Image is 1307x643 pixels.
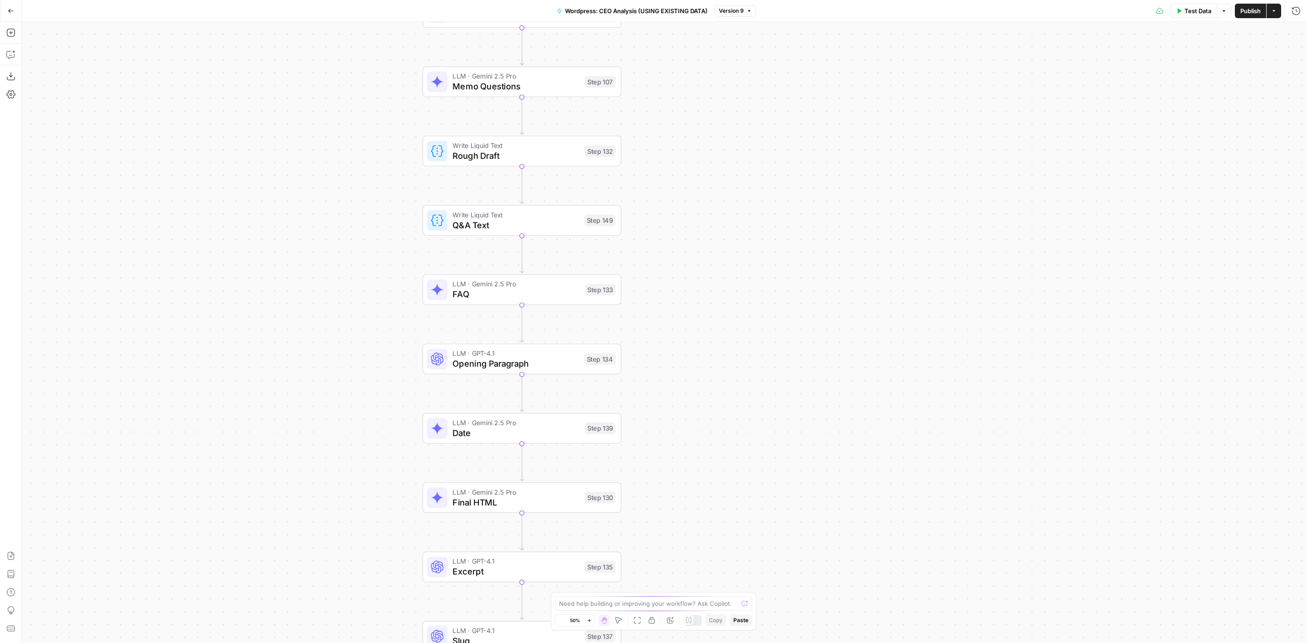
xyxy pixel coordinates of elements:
[730,614,752,626] button: Paste
[452,417,580,428] span: LLM · Gemini 2.5 Pro
[520,97,524,134] g: Edge from step_107 to step_132
[423,482,621,513] div: LLM · Gemini 2.5 ProFinal HTMLStep 130
[452,556,580,566] span: LLM · GPT-4.1
[584,353,615,364] div: Step 134
[423,413,621,444] div: LLM · Gemini 2.5 ProDateStep 139
[1240,6,1261,15] span: Publish
[452,288,580,300] span: FAQ
[709,616,722,624] span: Copy
[423,274,621,305] div: LLM · Gemini 2.5 ProFAQStep 133
[551,4,713,18] button: Wordpress: CEO Analysis (USING EXISTING DATA)
[423,136,621,167] div: Write Liquid TextRough DraftStep 132
[452,218,579,231] span: Q&A Text
[733,616,748,624] span: Paste
[452,357,579,370] span: Opening Paragraph
[452,487,580,497] span: LLM · Gemini 2.5 Pro
[715,5,756,17] button: Version 9
[452,80,580,93] span: Memo Questions
[585,145,616,157] div: Step 132
[585,284,616,295] div: Step 133
[585,630,616,642] div: Step 137
[452,210,579,220] span: Write Liquid Text
[452,427,580,439] span: Date
[570,617,580,624] span: 50%
[520,513,524,550] g: Edge from step_130 to step_135
[452,279,580,289] span: LLM · Gemini 2.5 Pro
[452,496,580,508] span: Final HTML
[452,140,580,151] span: Write Liquid Text
[452,71,580,81] span: LLM · Gemini 2.5 Pro
[585,76,616,87] div: Step 107
[452,625,580,636] span: LLM · GPT-4.1
[520,166,524,204] g: Edge from step_132 to step_149
[423,344,621,374] div: LLM · GPT-4.1Opening ParagraphStep 134
[584,215,615,226] div: Step 149
[452,565,580,578] span: Excerpt
[1235,4,1266,18] button: Publish
[585,492,616,503] div: Step 130
[1184,6,1211,15] span: Test Data
[520,582,524,620] g: Edge from step_135 to step_137
[423,551,621,582] div: LLM · GPT-4.1ExcerptStep 135
[423,205,621,236] div: Write Liquid TextQ&A TextStep 149
[1170,4,1217,18] button: Test Data
[452,10,580,23] span: Exec Career Overview
[452,348,579,358] span: LLM · GPT-4.1
[520,374,524,412] g: Edge from step_134 to step_139
[565,6,708,15] span: Wordpress: CEO Analysis (USING EXISTING DATA)
[520,236,524,273] g: Edge from step_149 to step_133
[520,28,524,65] g: Edge from step_129 to step_107
[423,66,621,97] div: LLM · Gemini 2.5 ProMemo QuestionsStep 107
[520,443,524,481] g: Edge from step_139 to step_130
[520,305,524,343] g: Edge from step_133 to step_134
[452,149,580,162] span: Rough Draft
[585,561,616,573] div: Step 135
[719,7,744,15] span: Version 9
[585,422,616,434] div: Step 139
[705,614,726,626] button: Copy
